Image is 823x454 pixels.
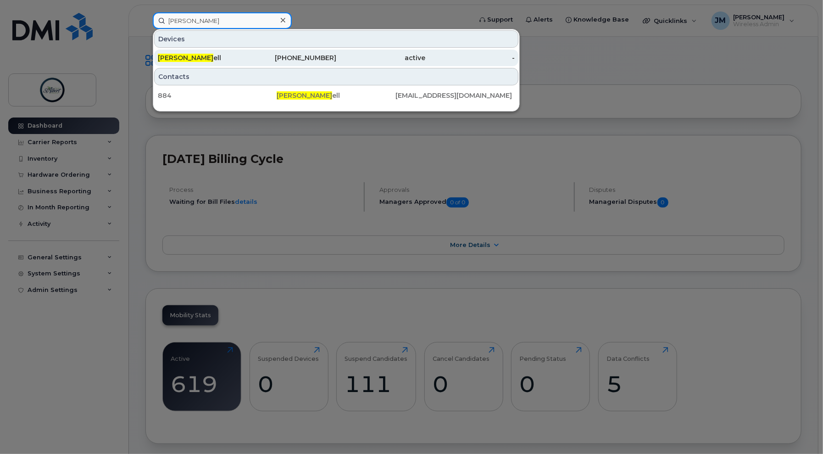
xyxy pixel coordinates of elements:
a: [PERSON_NAME]ell[PHONE_NUMBER]active- [154,50,518,66]
div: [PHONE_NUMBER] [247,53,337,62]
div: active [336,53,426,62]
div: Devices [154,30,518,48]
span: [PERSON_NAME] [277,91,332,100]
span: [PERSON_NAME] [158,54,213,62]
div: - [426,53,515,62]
div: 884 [158,91,277,100]
div: Contacts [154,68,518,85]
div: ell [158,53,247,62]
div: ell [277,91,395,100]
div: [EMAIL_ADDRESS][DOMAIN_NAME] [396,91,515,100]
a: 884[PERSON_NAME]ell[EMAIL_ADDRESS][DOMAIN_NAME] [154,87,518,104]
